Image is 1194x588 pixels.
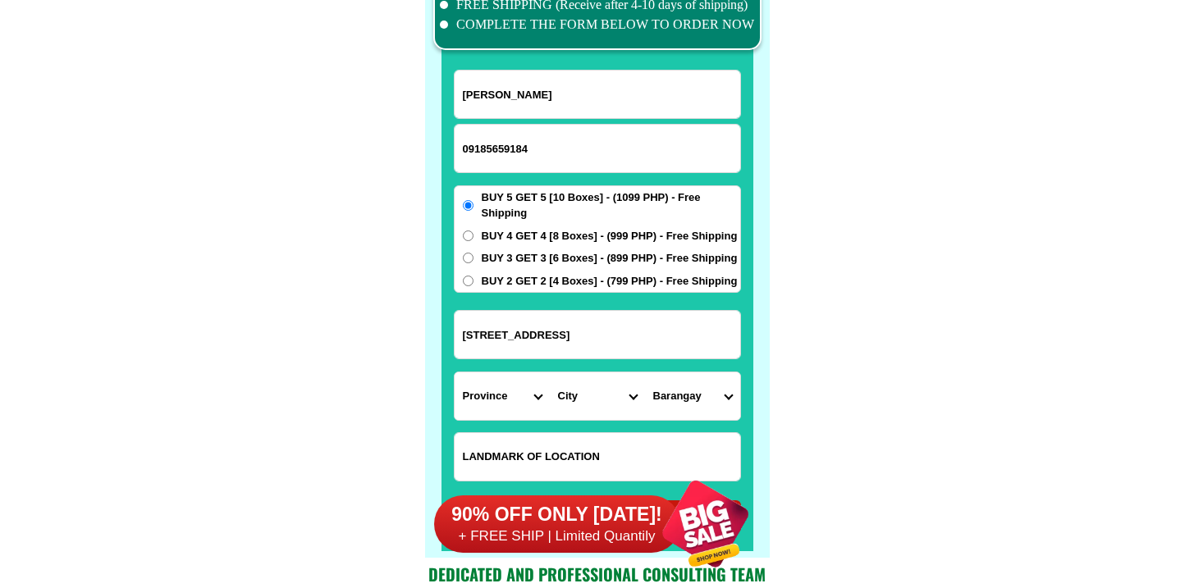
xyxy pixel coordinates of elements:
[482,228,738,244] span: BUY 4 GET 4 [8 Boxes] - (999 PHP) - Free Shipping
[455,372,550,420] select: Select province
[455,311,740,358] input: Input address
[645,372,740,420] select: Select commune
[440,15,755,34] li: COMPLETE THE FORM BELOW TO ORDER NOW
[434,503,680,527] h6: 90% OFF ONLY [DATE]!
[463,276,473,286] input: BUY 2 GET 2 [4 Boxes] - (799 PHP) - Free Shipping
[455,125,740,172] input: Input phone_number
[550,372,645,420] select: Select district
[455,433,740,481] input: Input LANDMARKOFLOCATION
[434,527,680,545] h6: + FREE SHIP | Limited Quantily
[463,253,473,263] input: BUY 3 GET 3 [6 Boxes] - (899 PHP) - Free Shipping
[463,230,473,241] input: BUY 4 GET 4 [8 Boxes] - (999 PHP) - Free Shipping
[463,200,473,211] input: BUY 5 GET 5 [10 Boxes] - (1099 PHP) - Free Shipping
[482,189,740,221] span: BUY 5 GET 5 [10 Boxes] - (1099 PHP) - Free Shipping
[425,562,770,586] h2: Dedicated and professional consulting team
[482,273,738,289] span: BUY 2 GET 2 [4 Boxes] - (799 PHP) - Free Shipping
[482,250,738,267] span: BUY 3 GET 3 [6 Boxes] - (899 PHP) - Free Shipping
[455,71,740,118] input: Input full_name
